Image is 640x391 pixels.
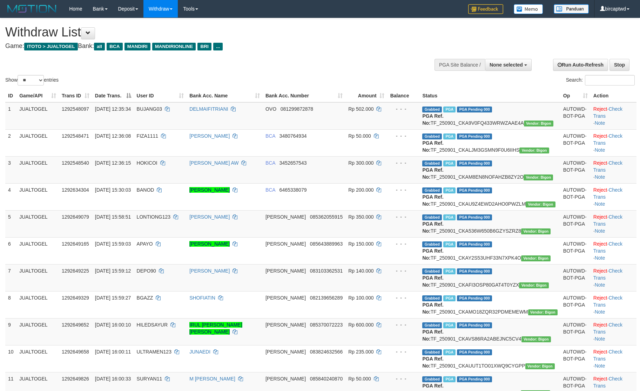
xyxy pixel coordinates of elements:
td: AUTOWD-BOT-PGA [560,129,591,156]
span: [DATE] 15:30:03 [95,187,131,193]
a: Reject [593,241,607,247]
a: Reject [593,349,607,355]
span: HILEDSAYUR [137,322,168,328]
div: - - - [390,348,417,355]
td: AUTOWD-BOT-PGA [560,237,591,264]
b: PGA Ref. No: [422,302,443,315]
span: 1292548471 [62,133,89,139]
span: Copy 3452657543 to clipboard [279,160,307,166]
span: Copy 082139656289 to clipboard [310,295,343,301]
span: PGA Pending [457,107,492,112]
b: PGA Ref. No: [422,329,443,342]
b: PGA Ref. No: [422,113,443,126]
span: 1292649079 [62,214,89,220]
a: Check Trans [593,133,622,146]
th: Balance [387,89,420,102]
td: JUALTOGEL [16,102,59,130]
span: Copy 085362055915 to clipboard [310,214,343,220]
span: Grabbed [422,295,442,301]
img: Button%20Memo.svg [514,4,543,14]
td: 6 [5,237,16,264]
span: None selected [490,62,523,68]
td: AUTOWD-BOT-PGA [560,345,591,372]
span: Marked by biranggota1 [443,241,456,247]
a: Note [595,309,605,315]
td: JUALTOGEL [16,318,59,345]
td: · · [591,264,636,291]
th: Op: activate to sort column ascending [560,89,591,102]
td: · · [591,156,636,183]
span: BCA [265,133,275,139]
span: Grabbed [422,160,442,166]
span: Copy 085840240870 to clipboard [310,376,343,382]
a: Check Trans [593,160,622,173]
a: [PERSON_NAME] [189,241,230,247]
td: JUALTOGEL [16,210,59,237]
td: 2 [5,129,16,156]
a: Note [595,228,605,234]
span: Grabbed [422,349,442,355]
td: TF_250901_CKAMO18ZQR32PDMEMEWM [419,291,560,318]
td: AUTOWD-BOT-PGA [560,156,591,183]
div: - - - [390,240,417,247]
span: 1292548097 [62,106,89,112]
span: [PERSON_NAME] [265,241,306,247]
td: · · [591,345,636,372]
td: · · [591,291,636,318]
span: 1292649225 [62,268,89,274]
td: TF_250901_CKA9V0FQ433WRWZAAE4A [419,102,560,130]
span: LONTIONG123 [137,214,170,220]
span: Grabbed [422,241,442,247]
div: - - - [390,132,417,139]
a: Note [595,201,605,207]
b: PGA Ref. No: [422,248,443,261]
a: Note [595,336,605,342]
span: Marked by biranggota2 [443,160,456,166]
td: · · [591,102,636,130]
td: · · [591,183,636,210]
span: PGA Pending [457,133,492,139]
span: Rp 150.000 [348,241,373,247]
span: Grabbed [422,133,442,139]
span: PGA Pending [457,268,492,274]
span: [DATE] 16:00:11 [95,349,131,355]
th: Trans ID: activate to sort column ascending [59,89,92,102]
span: Copy 3480764934 to clipboard [279,133,307,139]
span: Copy 083824632566 to clipboard [310,349,343,355]
a: Check Trans [593,322,622,335]
span: Rp 50.000 [348,133,371,139]
span: Vendor URL: https://checkout31.1velocity.biz [525,363,555,369]
span: Grabbed [422,214,442,220]
td: JUALTOGEL [16,291,59,318]
span: Grabbed [422,322,442,328]
span: Vendor URL: https://checkout31.1velocity.biz [521,228,551,234]
a: [PERSON_NAME] [189,187,230,193]
span: 1292649658 [62,349,89,355]
span: [DATE] 15:59:12 [95,268,131,274]
a: Check Trans [593,241,622,254]
a: [PERSON_NAME] AW [189,160,238,166]
a: Note [595,147,605,153]
button: None selected [485,59,532,71]
span: Vendor URL: https://checkout31.1velocity.biz [521,336,551,342]
a: Check Trans [593,376,622,389]
img: Feedback.jpg [468,4,503,14]
span: SURYAN11 [137,376,162,382]
span: MANDIRI [124,43,150,50]
td: AUTOWD-BOT-PGA [560,318,591,345]
span: ITOTO > JUALTOGEL [24,43,78,50]
th: Date Trans.: activate to sort column descending [92,89,134,102]
span: Vendor URL: https://checkout31.1velocity.biz [528,309,558,315]
span: Rp 300.000 [348,160,373,166]
a: Check Trans [593,187,622,200]
h1: Withdraw List [5,25,420,39]
span: PGA Pending [457,187,492,193]
td: AUTOWD-BOT-PGA [560,102,591,130]
td: AUTOWD-BOT-PGA [560,183,591,210]
td: · · [591,237,636,264]
span: [DATE] 12:36:15 [95,160,131,166]
td: 5 [5,210,16,237]
span: Marked by biranggota1 [443,268,456,274]
a: Reject [593,295,607,301]
td: JUALTOGEL [16,156,59,183]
